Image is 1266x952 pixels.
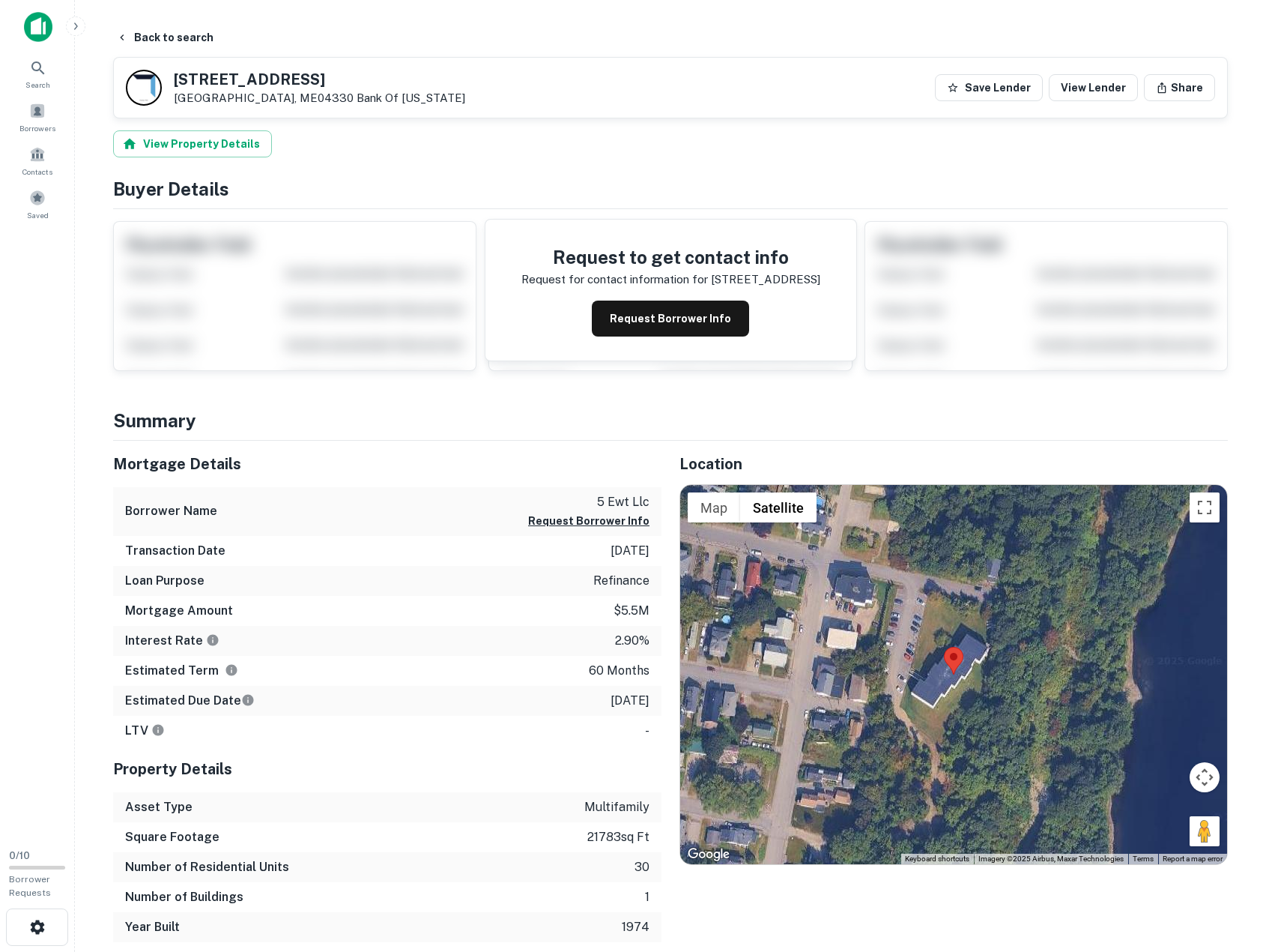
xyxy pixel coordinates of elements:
svg: Estimate is based on a standard schedule for this type of loan. [241,693,255,707]
a: Bank Of [US_STATE] [357,91,465,104]
h6: Estimated Due Date [125,692,255,710]
h6: Borrower Name [125,502,217,520]
h6: Number of Residential Units [125,858,289,876]
button: Show street map [688,492,740,522]
p: 21783 sq ft [587,828,649,846]
span: Borrowers [19,122,55,134]
button: View Property Details [113,130,272,157]
a: Contacts [4,140,70,181]
button: Share [1144,74,1215,101]
p: [DATE] [611,692,649,710]
button: Drag Pegman onto the map to open Street View [1190,816,1220,846]
h6: Mortgage Amount [125,602,233,620]
span: 0 / 10 [9,850,30,861]
h6: Asset Type [125,798,193,816]
h6: Estimated Term [125,662,238,680]
img: capitalize-icon.png [24,12,52,42]
button: Keyboard shortcuts [905,854,969,864]
p: [DATE] [611,542,649,560]
p: 5 ewt llc [528,493,649,511]
h5: Property Details [113,758,661,780]
p: refinance [593,572,649,590]
h6: Interest Rate [125,632,219,650]
span: Contacts [22,166,52,178]
p: Request for contact information for [521,271,708,289]
p: [GEOGRAPHIC_DATA], ME04330 [174,91,465,105]
p: $5.5m [614,602,649,620]
span: Imagery ©2025 Airbus, Maxar Technologies [978,855,1124,863]
a: Saved [4,184,70,224]
button: Request Borrower Info [528,512,649,530]
p: 2.90% [615,632,649,650]
button: Request Borrower Info [592,301,749,337]
h6: LTV [125,722,165,740]
p: multifamily [584,798,649,816]
svg: The interest rates displayed on the website are for informational purposes only and may be report... [206,633,219,647]
span: Search [25,79,50,91]
h6: Transaction Date [125,542,225,560]
h4: Request to get contact info [521,244,820,271]
button: Save Lender [935,74,1043,101]
h4: Buyer Details [113,175,1228,202]
h5: Mortgage Details [113,453,661,475]
p: - [645,722,649,740]
h5: Location [679,453,1228,475]
h6: Square Footage [125,828,219,846]
button: Back to search [110,24,219,51]
p: 1974 [622,918,649,936]
svg: Term is based on a standard schedule for this type of loan. [225,663,238,677]
p: [STREET_ADDRESS] [711,271,820,289]
h5: [STREET_ADDRESS] [174,72,465,87]
iframe: Chat Widget [1191,832,1266,904]
button: Show satellite imagery [740,492,817,522]
h6: Year Built [125,918,180,936]
a: Borrowers [4,97,70,137]
h6: Number of Buildings [125,888,243,906]
h6: Loan Purpose [125,572,205,590]
svg: LTVs displayed on the website are for informational purposes only and may be reported incorrectly... [151,723,165,737]
a: Search [4,53,70,94]
h4: Summary [113,407,1228,434]
a: Terms (opens in new tab) [1133,855,1154,863]
a: View Lender [1049,74,1138,101]
a: Report a map error [1163,855,1223,863]
span: Saved [27,209,49,221]
img: Google [684,845,733,864]
p: 1 [645,888,649,906]
a: Open this area in Google Maps (opens a new window) [684,845,733,864]
p: 60 months [589,662,649,680]
p: 30 [634,858,649,876]
button: Toggle fullscreen view [1190,492,1220,522]
button: Map camera controls [1190,762,1220,792]
span: Borrower Requests [9,874,51,898]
